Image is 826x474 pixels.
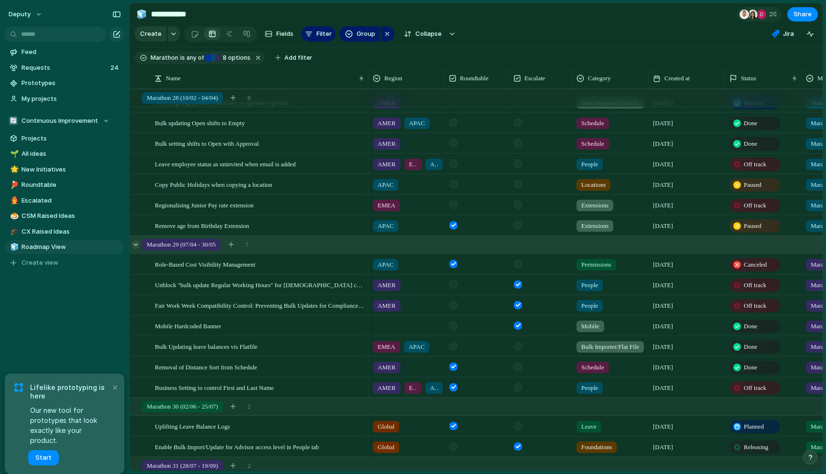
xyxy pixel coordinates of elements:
[5,240,124,254] a: 🧊Roadmap View
[22,63,108,73] span: Requests
[744,221,761,231] span: Paused
[398,26,446,42] button: Collapse
[744,160,766,169] span: Off track
[378,201,395,210] span: EMEA
[155,259,255,269] span: Role-Based Cost Visibility Management
[9,180,18,190] button: 🏓
[653,221,673,231] span: [DATE]
[155,199,254,210] span: Regionalising Junior Pay rate extension
[9,242,18,252] button: 🧊
[5,92,124,106] a: My projects
[155,220,249,231] span: Remove age from Birthday Extension
[378,260,393,269] span: APAC
[5,45,124,59] a: Feed
[245,240,249,249] span: 7
[22,78,121,88] span: Prototypes
[9,165,18,174] button: 🌟
[581,322,599,331] span: Mobile
[22,242,121,252] span: Roadmap View
[22,227,121,237] span: CX Raised Ideas
[430,383,438,393] span: APAC
[220,54,228,61] span: 8
[151,54,178,62] span: Marathon
[10,180,17,191] div: 🏓
[155,441,319,452] span: Enable Bulk Import/Update for Advisor access level in People tab
[524,74,545,83] span: Escalate
[378,221,393,231] span: APAC
[378,383,396,393] span: AMER
[581,442,612,452] span: Foundations
[155,158,296,169] span: Leave employee status as uninvited when email is added
[653,442,673,452] span: [DATE]
[9,196,18,205] button: 👨‍🚒
[9,10,31,19] span: deputy
[653,342,673,352] span: [DATE]
[155,179,272,190] span: Copy Public Holidays when copying a location
[653,363,673,372] span: [DATE]
[5,61,124,75] a: Requests24
[653,260,673,269] span: [DATE]
[220,54,250,62] span: options
[205,53,252,63] button: 8 options
[134,7,149,22] button: 🧊
[744,442,768,452] span: Releasing
[30,383,110,400] span: Lifelike prototyping is here
[460,74,489,83] span: Roundtable
[10,149,17,160] div: 🌱
[581,139,604,149] span: Schedule
[155,420,230,431] span: Uplifting Leave Balance Logs
[378,180,393,190] span: APAC
[140,29,162,39] span: Create
[248,402,251,411] span: 2
[581,342,639,352] span: Bulk Importer/Flat File
[744,342,757,352] span: Done
[155,300,365,311] span: Fair Work Week Compatibility Control: Preventing Bulk Updates for Compliance Protection
[9,116,18,126] div: 🔄
[409,118,425,128] span: APAC
[248,461,251,471] span: 2
[378,139,396,149] span: AMER
[5,162,124,177] a: 🌟New Initiatives
[581,363,604,372] span: Schedule
[155,138,259,149] span: Bulk setting shifts to Open with Approval
[276,29,293,39] span: Fields
[10,211,17,222] div: 🍮
[9,227,18,237] button: 🎓
[653,201,673,210] span: [DATE]
[653,322,673,331] span: [DATE]
[22,149,121,159] span: All ideas
[378,118,396,128] span: AMER
[744,322,757,331] span: Done
[581,118,604,128] span: Schedule
[653,180,673,190] span: [DATE]
[581,221,609,231] span: Extensions
[378,363,396,372] span: AMER
[185,54,204,62] span: any of
[588,74,611,83] span: Category
[664,74,690,83] span: Created at
[136,8,147,21] div: 🧊
[30,405,110,445] span: Our new tool for prototypes that look exactly like your product.
[155,117,245,128] span: Bulk updating Open shifts to Empty
[581,160,598,169] span: People
[5,225,124,239] div: 🎓CX Raised Ideas
[415,29,442,39] span: Collapse
[5,194,124,208] a: 👨‍🚒Escalated
[581,301,598,311] span: People
[147,93,218,103] span: Marathon 28 (10/02 - 04/04)
[35,453,52,463] span: Start
[155,341,258,352] span: Bulk Updating leave balances vis Flatfile
[744,139,757,149] span: Done
[378,160,396,169] span: AMER
[5,131,124,146] a: Projects
[339,26,380,42] button: Group
[744,301,766,311] span: Off track
[261,26,297,42] button: Fields
[793,10,812,19] span: Share
[180,54,185,62] span: is
[744,383,766,393] span: Off track
[5,178,124,192] a: 🏓Roundtable
[22,116,98,126] span: Continuous Improvement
